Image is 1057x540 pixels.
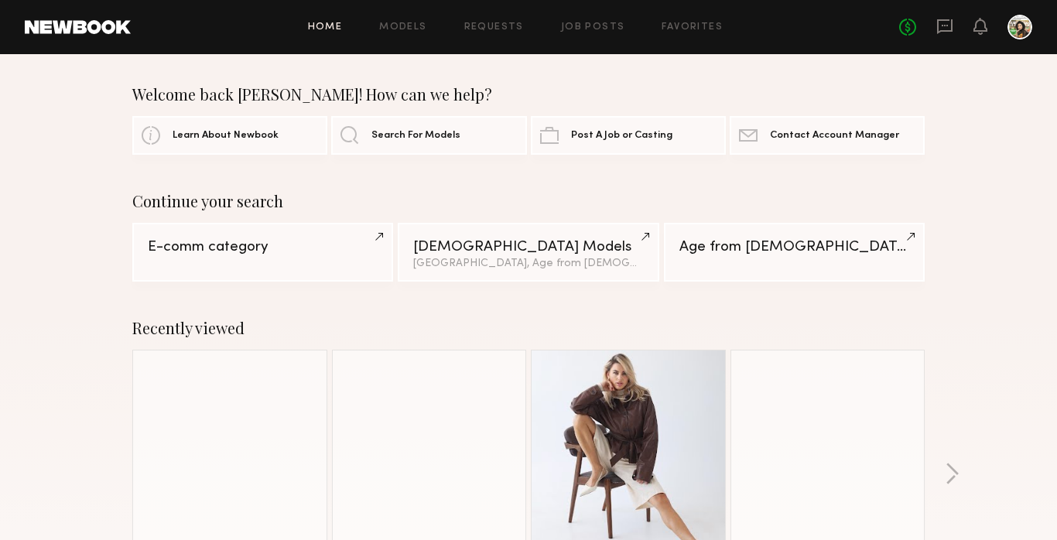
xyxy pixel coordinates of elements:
[379,22,426,32] a: Models
[571,131,672,141] span: Post A Job or Casting
[730,116,925,155] a: Contact Account Manager
[561,22,625,32] a: Job Posts
[398,223,658,282] a: [DEMOGRAPHIC_DATA] Models[GEOGRAPHIC_DATA], Age from [DEMOGRAPHIC_DATA].
[132,223,393,282] a: E-comm category
[371,131,460,141] span: Search For Models
[664,223,925,282] a: Age from [DEMOGRAPHIC_DATA].
[173,131,279,141] span: Learn About Newbook
[464,22,524,32] a: Requests
[331,116,526,155] a: Search For Models
[132,85,925,104] div: Welcome back [PERSON_NAME]! How can we help?
[413,258,643,269] div: [GEOGRAPHIC_DATA], Age from [DEMOGRAPHIC_DATA].
[679,240,909,255] div: Age from [DEMOGRAPHIC_DATA].
[770,131,899,141] span: Contact Account Manager
[132,116,327,155] a: Learn About Newbook
[662,22,723,32] a: Favorites
[308,22,343,32] a: Home
[132,192,925,210] div: Continue your search
[413,240,643,255] div: [DEMOGRAPHIC_DATA] Models
[148,240,378,255] div: E-comm category
[132,319,925,337] div: Recently viewed
[531,116,726,155] a: Post A Job or Casting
